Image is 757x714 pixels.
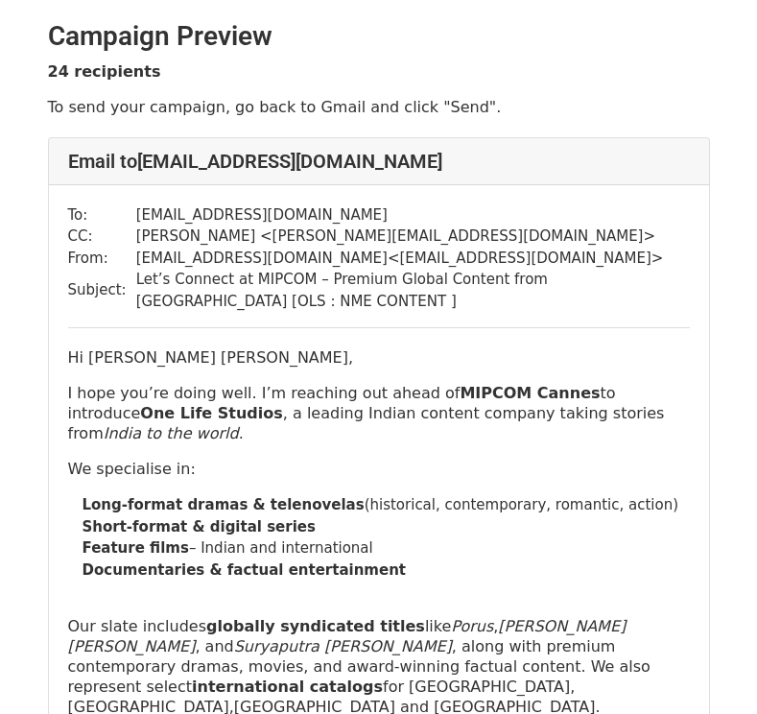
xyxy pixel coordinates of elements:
p: I hope you’re doing well. I’m reaching out ahead of to introduce , a leading Indian content compa... [68,383,690,443]
strong: Documentaries & factual entertainment [83,561,407,579]
td: Subject: [68,269,136,312]
p: To send your campaign, go back to Gmail and click "Send". [48,97,710,117]
p: Hi [PERSON_NAME] [PERSON_NAME], [68,347,690,368]
em: [PERSON_NAME] [PERSON_NAME] [68,617,627,655]
strong: globally syndicated titles [206,617,425,635]
i: Suryaputra [PERSON_NAME] [234,637,452,655]
td: Let’s Connect at MIPCOM – Premium Global Content from [GEOGRAPHIC_DATA] [OLS : NME CONTENT ] [136,269,690,312]
td: [EMAIL_ADDRESS][DOMAIN_NAME] < [EMAIL_ADDRESS][DOMAIN_NAME] > [136,248,690,270]
strong: international catalogs [192,678,383,696]
strong: One Life Studios [140,404,283,422]
li: (historical, contemporary, romantic, action) [83,494,690,516]
em: India to the world [104,424,239,442]
strong: 24 recipients [48,62,161,81]
strong: Feature films [83,539,189,557]
li: – Indian and international [83,537,690,559]
td: [PERSON_NAME] < [PERSON_NAME][EMAIL_ADDRESS][DOMAIN_NAME] > [136,226,690,248]
strong: Long-format dramas & telenovelas [83,496,365,513]
td: [EMAIL_ADDRESS][DOMAIN_NAME] [136,204,690,226]
h4: Email to [EMAIL_ADDRESS][DOMAIN_NAME] [68,150,690,173]
h2: Campaign Preview [48,20,710,53]
td: CC: [68,226,136,248]
p: We specialise in: [68,459,690,479]
td: From: [68,248,136,270]
td: To: [68,204,136,226]
strong: MIPCOM Cannes [460,384,600,402]
em: Porus [451,617,493,635]
strong: Short-format & digital series [83,518,316,535]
